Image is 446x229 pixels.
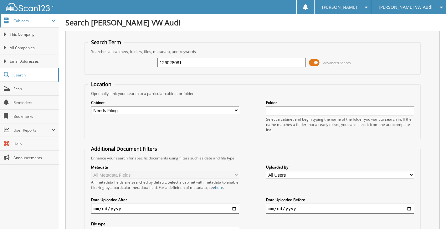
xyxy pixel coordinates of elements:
input: start [91,204,239,214]
div: Select a cabinet and begin typing the name of the folder you want to search in. If the name match... [266,117,414,133]
iframe: Chat Widget [415,199,446,229]
div: Searches all cabinets, folders, files, metadata, and keywords [88,49,417,54]
h1: Search [PERSON_NAME] VW Audi [65,17,440,28]
div: Optionally limit your search to a particular cabinet or folder [88,91,417,96]
label: Uploaded By [266,164,414,170]
span: Search [13,72,55,78]
label: Metadata [91,164,239,170]
span: Announcements [13,155,56,160]
span: Help [13,141,56,147]
span: All Companies [10,45,56,51]
div: Enhance your search for specific documents using filters such as date and file type. [88,155,417,161]
span: [PERSON_NAME] VW Audi [379,5,433,9]
div: All metadata fields are searched by default. Select a cabinet with metadata to enable filtering b... [91,180,239,190]
span: This Company [10,32,56,37]
span: Reminders [13,100,56,105]
legend: Location [88,81,115,88]
span: Cabinets [13,18,51,23]
label: Date Uploaded After [91,197,239,202]
a: here [215,185,223,190]
img: scan123-logo-white.svg [6,3,53,11]
span: Email Addresses [10,59,56,64]
legend: Search Term [88,39,124,46]
legend: Additional Document Filters [88,145,160,152]
input: end [266,204,414,214]
label: Cabinet [91,100,239,105]
span: Bookmarks [13,114,56,119]
span: Advanced Search [323,60,351,65]
span: User Reports [13,128,51,133]
label: File type [91,221,239,226]
span: Scan [13,86,56,91]
label: Folder [266,100,414,105]
span: [PERSON_NAME] [322,5,357,9]
label: Date Uploaded Before [266,197,414,202]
